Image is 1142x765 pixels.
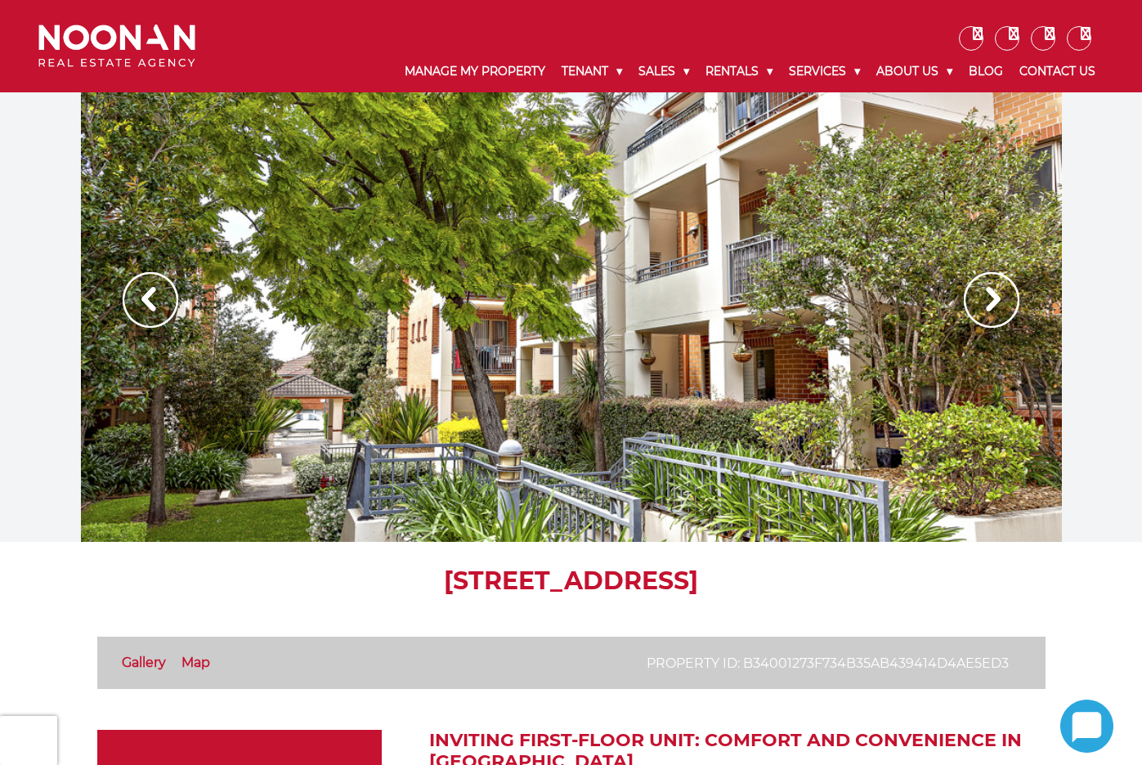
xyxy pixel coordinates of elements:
a: Tenant [553,51,630,92]
a: Sales [630,51,697,92]
a: Manage My Property [396,51,553,92]
img: Arrow slider [964,272,1019,328]
a: Map [181,655,210,670]
a: Gallery [122,655,166,670]
img: Noonan Real Estate Agency [38,25,195,68]
a: About Us [868,51,961,92]
a: Contact Us [1011,51,1104,92]
img: Arrow slider [123,272,178,328]
p: Property ID: b34001273f734b35ab439414d4ae5ed3 [647,653,1009,673]
a: Blog [961,51,1011,92]
a: Rentals [697,51,781,92]
a: Services [781,51,868,92]
h1: [STREET_ADDRESS] [97,566,1046,596]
